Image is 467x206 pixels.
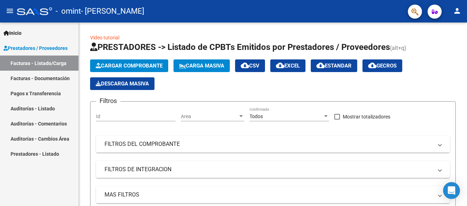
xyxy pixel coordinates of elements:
mat-icon: person [453,7,461,15]
span: - omint [56,4,81,19]
span: Area [181,114,238,120]
button: Carga Masiva [173,59,230,72]
span: Gecros [368,63,397,69]
button: Gecros [362,59,402,72]
div: Open Intercom Messenger [443,182,460,199]
mat-expansion-panel-header: FILTROS DEL COMPROBANTE [96,136,450,153]
button: CSV [235,59,265,72]
mat-icon: cloud_download [276,61,284,70]
mat-expansion-panel-header: FILTROS DE INTEGRACION [96,161,450,178]
mat-icon: menu [6,7,14,15]
span: Carga Masiva [179,63,224,69]
span: CSV [241,63,259,69]
span: Todos [250,114,263,119]
mat-panel-title: FILTROS DEL COMPROBANTE [105,140,433,148]
span: Estandar [316,63,352,69]
span: Inicio [4,29,21,37]
app-download-masive: Descarga masiva de comprobantes (adjuntos) [90,77,154,90]
mat-panel-title: FILTROS DE INTEGRACION [105,166,433,173]
mat-icon: cloud_download [368,61,377,70]
span: Descarga Masiva [96,81,149,87]
button: Cargar Comprobante [90,59,168,72]
mat-panel-title: MAS FILTROS [105,191,433,199]
button: Estandar [311,59,357,72]
a: Video tutorial [90,35,119,40]
span: (alt+q) [390,45,406,51]
span: Mostrar totalizadores [343,112,390,121]
span: Prestadores / Proveedores [4,44,68,52]
mat-expansion-panel-header: MAS FILTROS [96,186,450,203]
span: PRESTADORES -> Listado de CPBTs Emitidos por Prestadores / Proveedores [90,42,390,52]
mat-icon: cloud_download [316,61,325,70]
button: EXCEL [270,59,305,72]
h3: Filtros [96,96,120,106]
mat-icon: cloud_download [241,61,249,70]
span: EXCEL [276,63,300,69]
span: Cargar Comprobante [96,63,163,69]
button: Descarga Masiva [90,77,154,90]
span: - [PERSON_NAME] [81,4,144,19]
